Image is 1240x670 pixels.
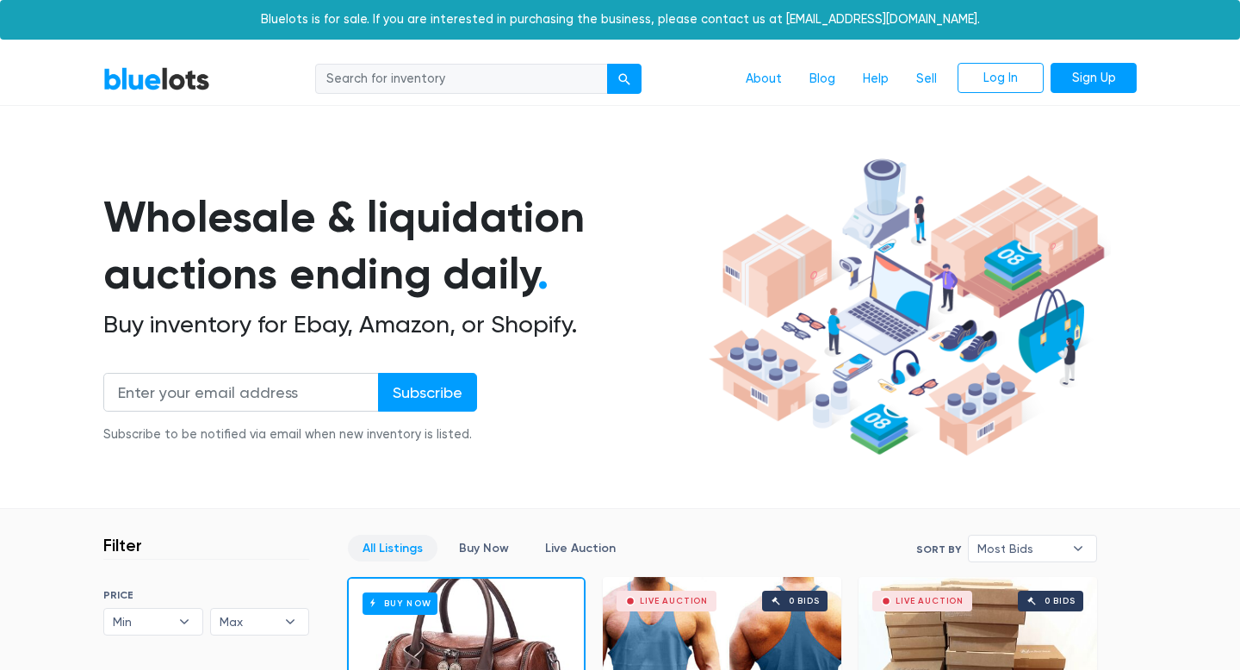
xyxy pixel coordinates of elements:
[1060,536,1096,561] b: ▾
[530,535,630,561] a: Live Auction
[703,151,1111,464] img: hero-ee84e7d0318cb26816c560f6b4441b76977f77a177738b4e94f68c95b2b83dbb.png
[732,63,796,96] a: About
[640,597,708,605] div: Live Auction
[166,609,202,635] b: ▾
[103,66,210,91] a: BlueLots
[789,597,820,605] div: 0 bids
[537,248,549,300] span: .
[348,535,437,561] a: All Listings
[1051,63,1137,94] a: Sign Up
[103,373,379,412] input: Enter your email address
[103,589,309,601] h6: PRICE
[896,597,964,605] div: Live Auction
[849,63,902,96] a: Help
[113,609,170,635] span: Min
[444,535,524,561] a: Buy Now
[363,592,437,614] h6: Buy Now
[315,64,608,95] input: Search for inventory
[103,425,477,444] div: Subscribe to be notified via email when new inventory is listed.
[103,189,703,303] h1: Wholesale & liquidation auctions ending daily
[977,536,1063,561] span: Most Bids
[796,63,849,96] a: Blog
[103,535,142,555] h3: Filter
[220,609,276,635] span: Max
[103,310,703,339] h2: Buy inventory for Ebay, Amazon, or Shopify.
[378,373,477,412] input: Subscribe
[958,63,1044,94] a: Log In
[272,609,308,635] b: ▾
[1045,597,1076,605] div: 0 bids
[902,63,951,96] a: Sell
[916,542,961,557] label: Sort By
